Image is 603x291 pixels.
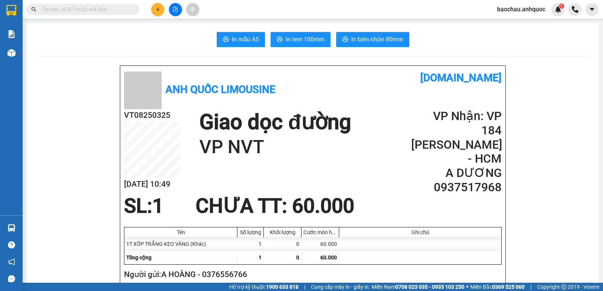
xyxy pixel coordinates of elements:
[336,32,409,47] button: printerIn biên nhận 80mm
[191,195,359,217] div: CHƯA TT : 60.000
[124,237,237,251] div: 1T XỐP TRẮNG KEO VÀNG (Khác)
[303,229,337,235] div: Cước món hàng
[199,109,351,135] h1: Giao dọc đường
[126,254,152,261] span: Tổng cộng
[559,3,564,9] sup: 1
[264,237,301,251] div: 0
[560,3,563,9] span: 1
[6,5,16,16] img: logo-vxr
[229,283,298,291] span: Hỗ trợ kỹ thuật:
[271,32,331,47] button: printerIn tem 100mm
[372,283,464,291] span: Miền Nam
[186,3,199,16] button: aim
[169,3,182,16] button: file-add
[411,109,502,166] h2: VP Nhận: VP 184 [PERSON_NAME] - HCM
[259,254,262,261] span: 1
[155,7,161,12] span: plus
[190,7,195,12] span: aim
[217,32,265,47] button: printerIn mẫu A5
[411,166,502,180] h2: A DƯƠNG
[173,7,178,12] span: file-add
[320,254,337,261] span: 60.000
[341,229,499,235] div: Ghi chú
[8,49,15,57] img: warehouse-icon
[232,35,259,44] span: In mẫu A5
[286,35,324,44] span: In tem 100mm
[8,30,15,38] img: solution-icon
[8,224,15,232] img: warehouse-icon
[301,237,339,251] div: 60.000
[8,275,15,282] span: message
[165,83,275,96] b: Anh Quốc Limousine
[492,284,525,290] strong: 0369 525 060
[351,35,403,44] span: In biên nhận 80mm
[277,36,283,43] span: printer
[296,254,299,261] span: 0
[124,178,181,190] h2: [DATE] 10:49
[8,258,15,265] span: notification
[124,268,499,281] h2: Người gửi: A HOÀNG - 0376556766
[470,283,525,291] span: Miền Bắc
[530,283,531,291] span: |
[342,36,348,43] span: printer
[8,241,15,248] span: question-circle
[124,109,181,122] h2: VT08250325
[223,36,229,43] span: printer
[411,180,502,195] h2: 0937517968
[304,283,305,291] span: |
[491,5,551,14] span: baochau.anhquoc
[41,5,130,14] input: Tìm tên, số ĐT hoặc mã đơn
[466,285,468,288] span: ⚪️
[311,283,370,291] span: Cung cấp máy in - giấy in:
[589,6,595,13] span: caret-down
[31,7,37,12] span: search
[126,229,235,235] div: Tên
[420,72,502,84] b: [DOMAIN_NAME]
[266,284,298,290] strong: 1900 633 818
[199,135,351,159] h1: VP NVT
[395,284,464,290] strong: 0708 023 035 - 0935 103 250
[237,237,264,251] div: 1
[572,6,579,13] img: phone-icon
[152,194,164,218] span: 1
[239,229,262,235] div: Số lượng
[555,6,562,13] img: icon-new-feature
[585,3,598,16] button: caret-down
[151,3,164,16] button: plus
[561,284,566,289] span: copyright
[124,194,152,218] span: SL:
[266,229,299,235] div: Khối lượng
